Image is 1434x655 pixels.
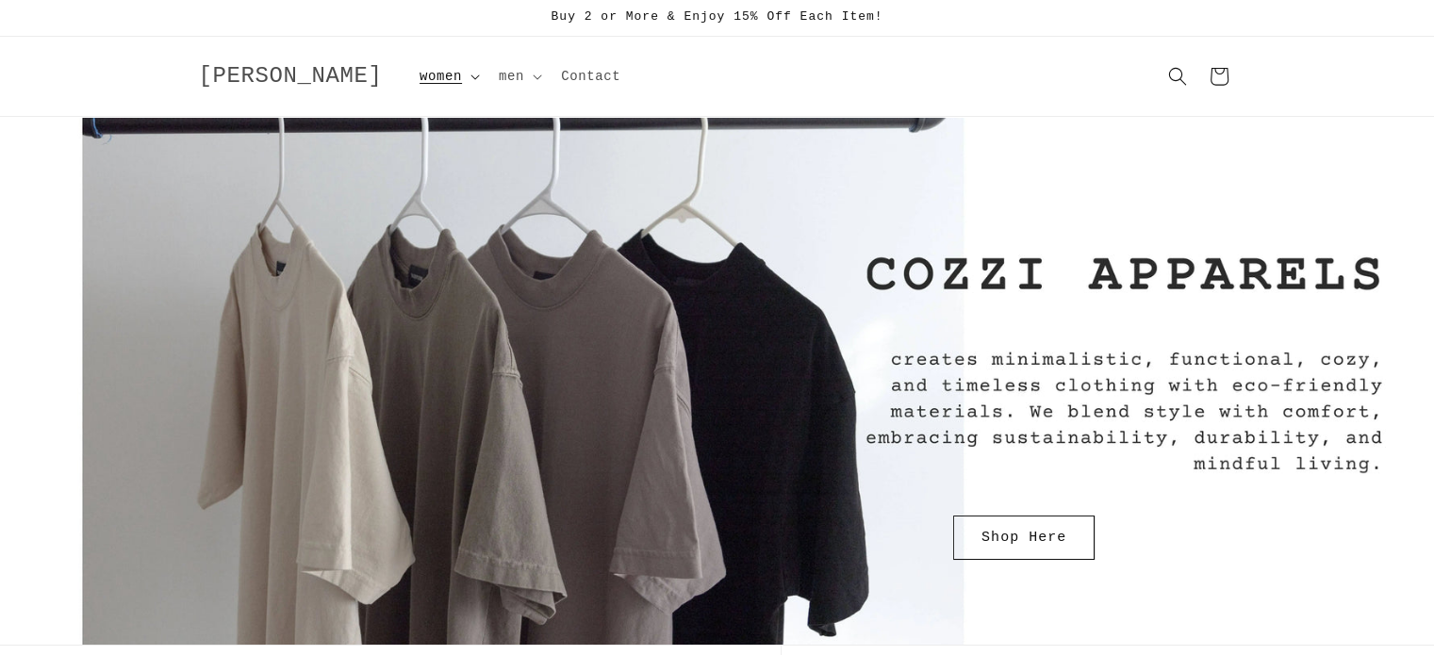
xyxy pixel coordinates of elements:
[952,516,1094,560] a: Shop Here
[550,57,632,96] a: Contact
[199,63,383,89] span: [PERSON_NAME]
[487,57,550,96] summary: men
[408,57,487,96] summary: women
[191,58,389,95] a: [PERSON_NAME]
[420,68,462,85] span: women
[499,68,524,85] span: men
[1157,56,1198,97] summary: Search
[551,9,882,24] span: Buy 2 or More & Enjoy 15% Off Each Item!
[561,68,620,85] span: Contact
